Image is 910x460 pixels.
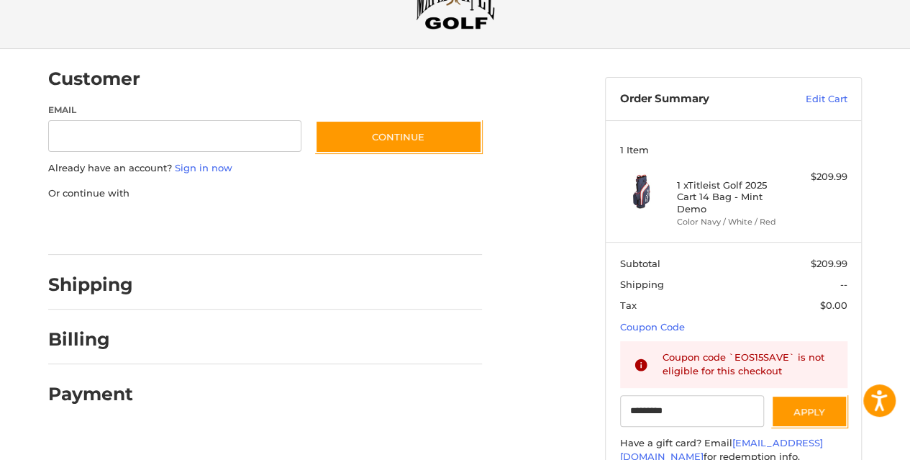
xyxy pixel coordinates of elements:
[620,395,765,428] input: Gift Certificate or Coupon Code
[811,258,847,269] span: $209.99
[48,274,133,296] h2: Shipping
[840,279,847,290] span: --
[771,395,847,428] button: Apply
[620,321,685,333] a: Coupon Code
[820,299,847,311] span: $0.00
[775,92,847,107] a: Edit Cart
[677,179,787,215] h4: 1 x Titleist Golf 2025 Cart 14 Bag - Mint Demo
[620,144,847,155] h3: 1 Item
[175,162,232,173] a: Sign in now
[620,279,664,290] span: Shipping
[48,383,133,405] h2: Payment
[44,215,152,240] iframe: PayPal-paypal
[48,186,482,201] p: Or continue with
[48,328,132,351] h2: Billing
[620,92,775,107] h3: Order Summary
[48,161,482,176] p: Already have an account?
[315,120,482,153] button: Continue
[620,258,660,269] span: Subtotal
[620,299,637,311] span: Tax
[48,68,140,90] h2: Customer
[48,104,301,117] label: Email
[663,351,834,379] div: Coupon code `EOS15SAVE` is not eligible for this checkout
[791,170,847,184] div: $209.99
[677,216,787,228] li: Color Navy / White / Red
